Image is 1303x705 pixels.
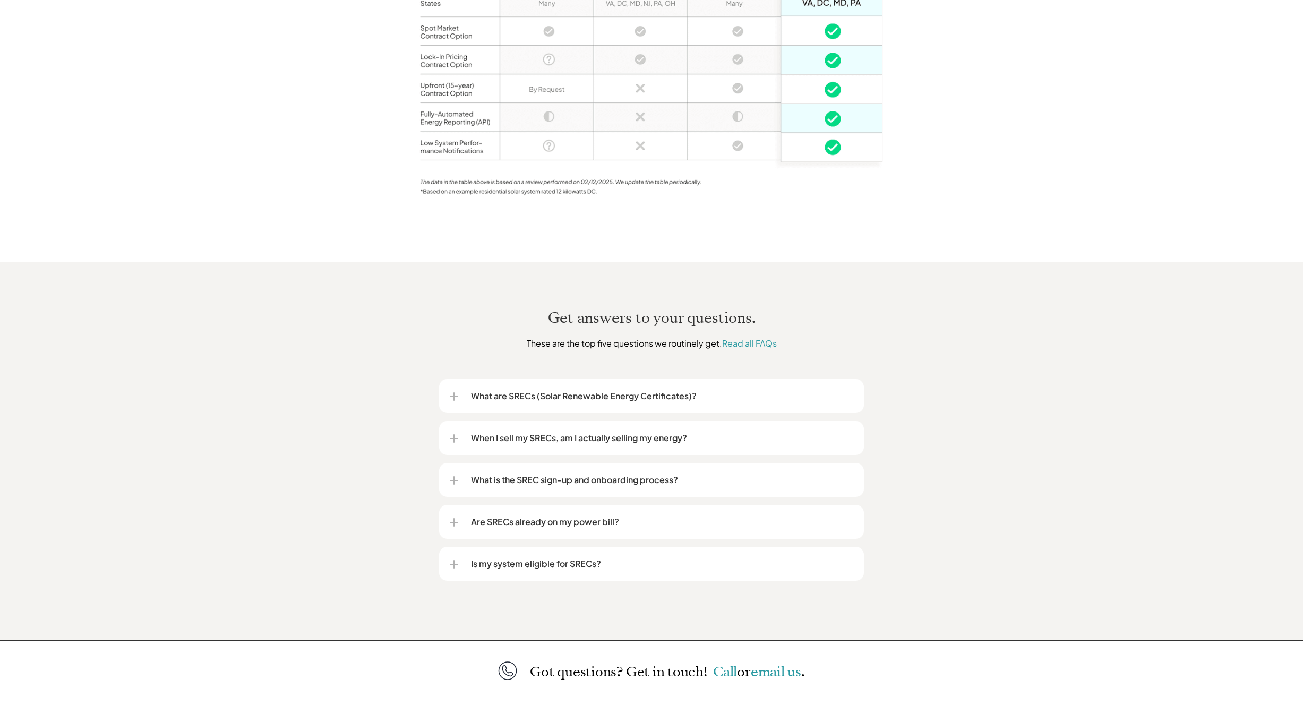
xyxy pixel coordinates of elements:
p: Are SRECs already on my power bill? [471,515,853,528]
h2: Get answers to your questions. [349,308,954,328]
a: email us [751,663,801,681]
p: What are SRECs (Solar Renewable Energy Certificates)? [471,390,853,402]
a: Read all FAQs [722,338,777,349]
span: or [737,663,751,681]
a: Call [713,663,737,681]
p: When I sell my SRECs, am I actually selling my energy? [471,432,853,444]
p: Got questions? Get in touch! [530,665,804,679]
p: Is my system eligible for SRECs? [471,557,853,570]
p: What is the SREC sign-up and onboarding process? [471,474,853,486]
p: These are the top five questions we routinely get. [455,337,848,350]
span: . [801,663,805,681]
